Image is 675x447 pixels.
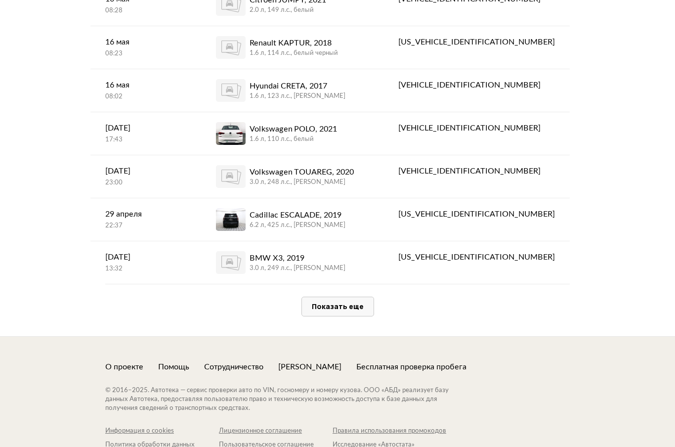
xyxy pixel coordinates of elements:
[105,179,186,187] div: 23:00
[90,26,201,68] a: 16 мая08:23
[250,123,337,135] div: Volkswagen POLO, 2021
[356,361,466,372] a: Бесплатная проверка пробега
[250,80,345,92] div: Hyundai CRETA, 2017
[158,361,189,372] a: Помощь
[105,49,186,58] div: 08:23
[105,265,186,273] div: 13:32
[201,69,383,112] a: Hyundai CRETA, 20171.6 л, 123 л.c., [PERSON_NAME]
[333,427,446,436] a: Правила использования промокодов
[250,92,345,101] div: 1.6 л, 123 л.c., [PERSON_NAME]
[219,427,333,436] a: Лицензионное соглашение
[90,69,201,111] a: 16 мая08:02
[383,69,570,101] a: [VEHICLE_IDENTIFICATION_NUMBER]
[90,241,201,283] a: [DATE]13:32
[398,36,555,48] div: [US_VEHICLE_IDENTIFICATION_NUMBER]
[105,122,186,134] div: [DATE]
[312,302,364,311] span: Показать еще
[383,112,570,144] a: [VEHICLE_IDENTIFICATION_NUMBER]
[105,427,219,436] a: Информация о cookies
[204,361,263,372] a: Сотрудничество
[250,135,337,144] div: 1.6 л, 110 л.c., белый
[105,251,186,263] div: [DATE]
[201,26,383,69] a: Renault KAPTUR, 20181.6 л, 114 л.c., белый черный
[105,6,186,15] div: 08:28
[105,165,186,177] div: [DATE]
[105,92,186,101] div: 08:02
[383,26,570,58] a: [US_VEHICLE_IDENTIFICATION_NUMBER]
[250,264,345,273] div: 3.0 л, 249 л.c., [PERSON_NAME]
[105,135,186,144] div: 17:43
[383,198,570,230] a: [US_VEHICLE_IDENTIFICATION_NUMBER]
[383,155,570,187] a: [VEHICLE_IDENTIFICATION_NUMBER]
[250,37,338,49] div: Renault KAPTUR, 2018
[250,49,338,58] div: 1.6 л, 114 л.c., белый черный
[250,6,326,15] div: 2.0 л, 149 л.c., белый
[250,209,345,221] div: Cadillac ESCALADE, 2019
[383,241,570,273] a: [US_VEHICLE_IDENTIFICATION_NUMBER]
[90,112,201,154] a: [DATE]17:43
[398,208,555,220] div: [US_VEHICLE_IDENTIFICATION_NUMBER]
[105,361,143,372] a: О проекте
[105,386,468,413] div: © 2016– 2025 . Автотека — сервис проверки авто по VIN, госномеру и номеру кузова. ООО «АБД» реали...
[201,155,383,198] a: Volkswagen TOUAREG, 20203.0 л, 248 л.c., [PERSON_NAME]
[398,122,555,134] div: [VEHICLE_IDENTIFICATION_NUMBER]
[90,198,201,240] a: 29 апреля22:37
[301,297,374,316] button: Показать еще
[278,361,341,372] a: [PERSON_NAME]
[398,165,555,177] div: [VEHICLE_IDENTIFICATION_NUMBER]
[250,166,354,178] div: Volkswagen TOUAREG, 2020
[398,251,555,263] div: [US_VEHICLE_IDENTIFICATION_NUMBER]
[250,178,354,187] div: 3.0 л, 248 л.c., [PERSON_NAME]
[201,112,383,155] a: Volkswagen POLO, 20211.6 л, 110 л.c., белый
[201,198,383,241] a: Cadillac ESCALADE, 20196.2 л, 425 л.c., [PERSON_NAME]
[250,252,345,264] div: BMW X3, 2019
[105,79,186,91] div: 16 мая
[105,208,186,220] div: 29 апреля
[90,155,201,197] a: [DATE]23:00
[105,222,186,230] div: 22:37
[398,79,555,91] div: [VEHICLE_IDENTIFICATION_NUMBER]
[201,241,383,284] a: BMW X3, 20193.0 л, 249 л.c., [PERSON_NAME]
[250,221,345,230] div: 6.2 л, 425 л.c., [PERSON_NAME]
[105,36,186,48] div: 16 мая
